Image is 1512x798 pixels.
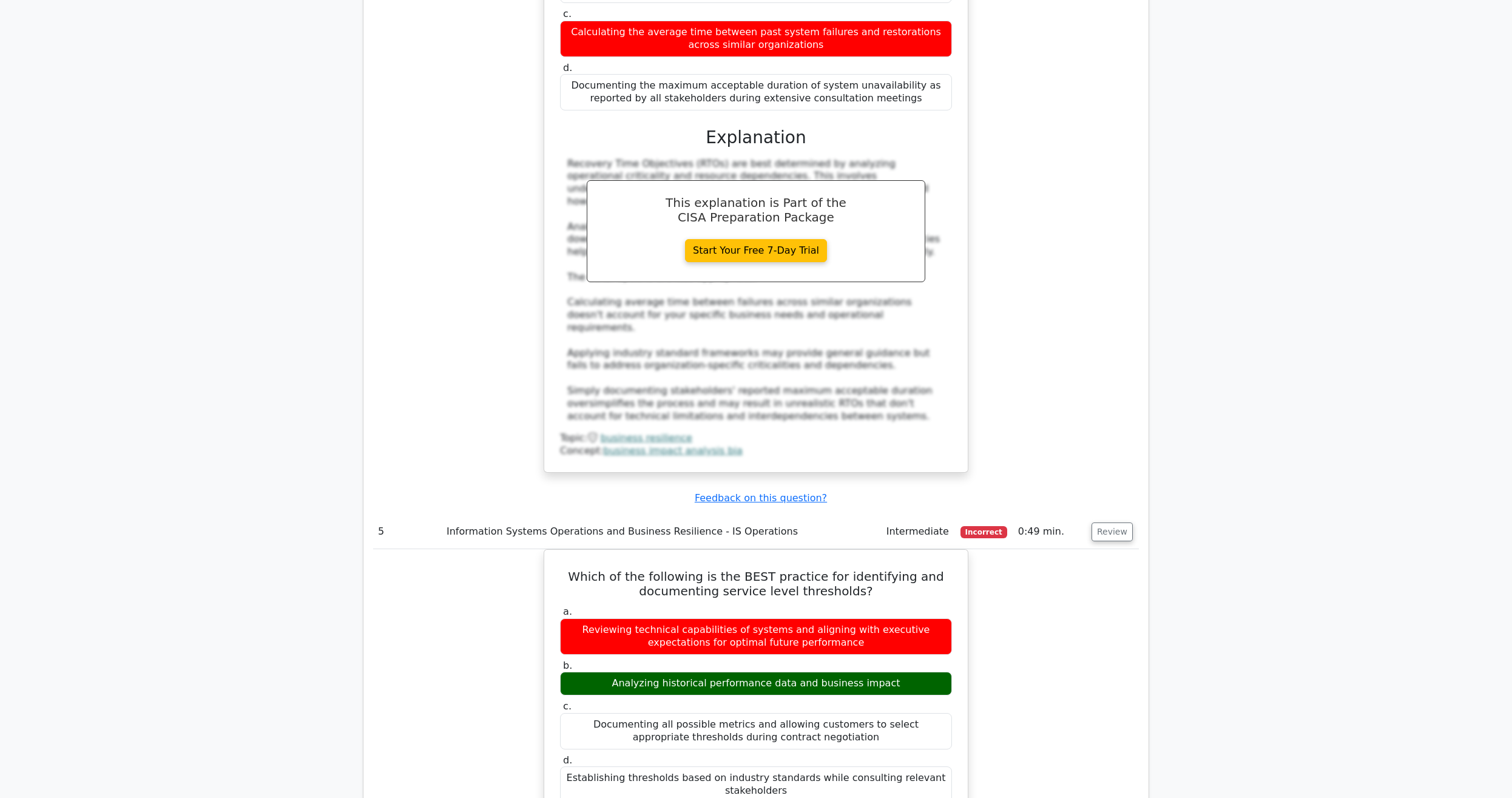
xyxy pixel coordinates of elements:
[560,445,952,458] div: Concept:
[560,618,952,655] div: Reviewing technical capabilities of systems and aligning with executive expectations for optimal ...
[1013,515,1087,549] td: 0:49 min.
[373,515,442,549] td: 5
[560,432,952,445] div: Topic:
[695,492,827,504] a: Feedback on this question?
[567,127,945,148] h3: Explanation
[560,74,952,110] div: Documenting the maximum acceptable duration of system unavailability as reported by all stakehold...
[559,569,953,598] h5: Which of the following is the BEST practice for identifying and documenting service level thresho...
[563,62,572,73] span: d.
[604,445,743,456] a: business impact analysis bia
[882,515,956,549] td: Intermediate
[563,700,572,712] span: c.
[560,713,952,749] div: Documenting all possible metrics and allowing customers to select appropriate thresholds during c...
[563,8,572,19] span: c.
[1092,522,1133,541] button: Review
[960,526,1007,538] span: Incorrect
[601,432,692,444] a: business resilience
[442,515,882,549] td: Information Systems Operations and Business Resilience - IS Operations
[560,672,952,695] div: Analyzing historical performance data and business impact
[567,158,945,423] div: Recovery Time Objectives (RTOs) are best determined by analyzing operational criticality and reso...
[563,660,572,671] span: b.
[563,606,572,617] span: a.
[685,239,827,262] a: Start Your Free 7-Day Trial
[563,754,572,766] span: d.
[560,21,952,57] div: Calculating the average time between past system failures and restorations across similar organiz...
